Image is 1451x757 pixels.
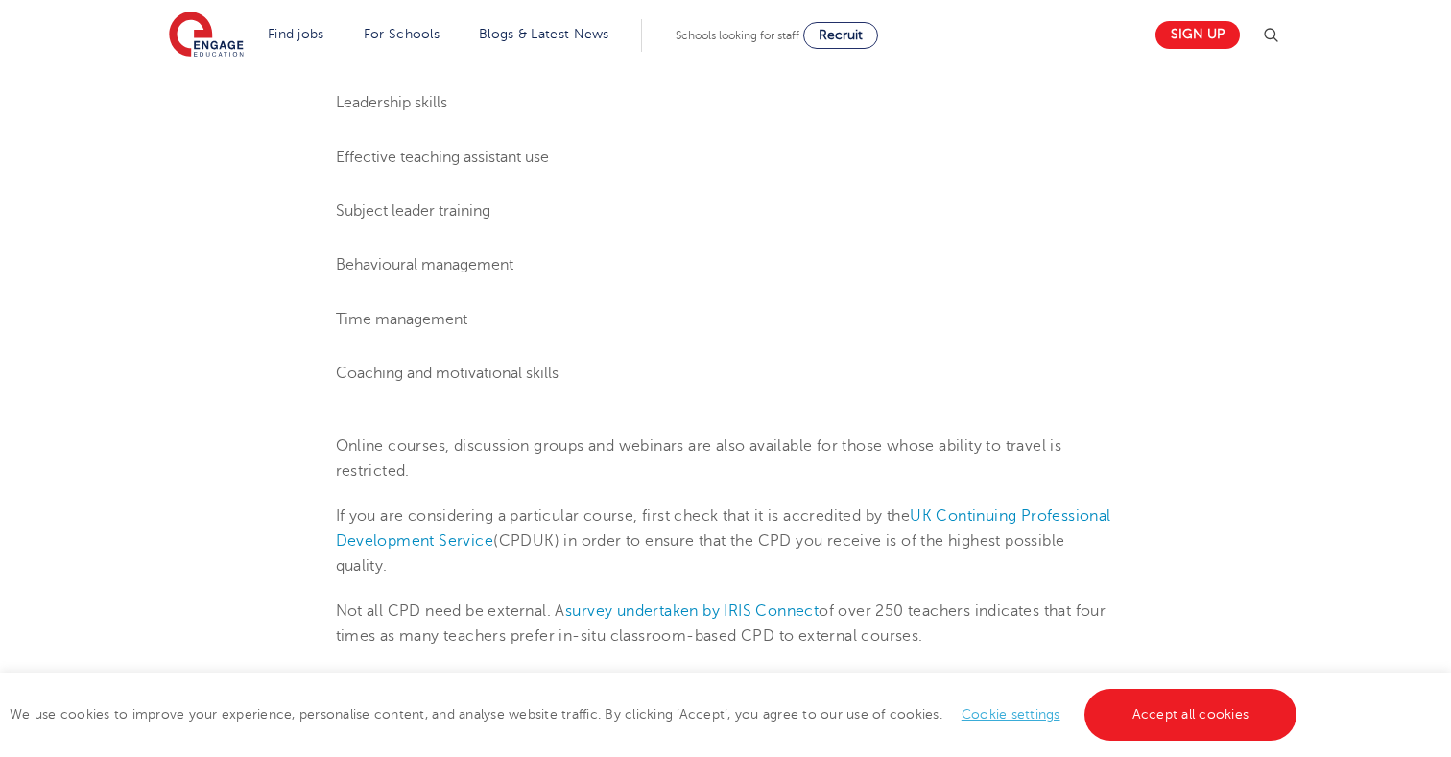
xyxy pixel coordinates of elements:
span: Recruit [819,28,863,42]
span: Time management [336,311,467,328]
a: survey undertaken by IRIS Connect [565,603,819,620]
span: Effective teaching assistant use [336,149,549,166]
span: Coaching and motivational skills [336,365,559,382]
img: Engage Education [169,12,244,59]
span: (CPDUK) in order to ensure that the CPD you receive is of the highest possible quality. [336,532,1065,575]
span: Online courses, discussion groups and webinars are also available for those whose ability to trav... [336,438,1062,480]
a: Cookie settings [962,707,1060,722]
span: Not all CPD need be external. A [336,603,565,620]
a: Recruit [803,22,878,49]
span: We use cookies to improve your experience, personalise content, and analyse website traffic. By c... [10,707,1301,722]
a: Accept all cookies [1084,689,1297,741]
a: UK Continuing Professional Development Service [336,508,1111,550]
a: Sign up [1155,21,1240,49]
span: of over 250 teachers indicates that four times as many teachers prefer in-situ classroom-based CP... [336,603,1106,645]
a: For Schools [364,27,440,41]
span: Subject leader training [336,202,490,220]
span: Schools looking for staff [676,29,799,42]
a: Find jobs [268,27,324,41]
a: Blogs & Latest News [479,27,609,41]
span: If you are considering a particular course, first check that it is accredited by the [336,508,911,525]
span: Leadership skills [336,94,447,111]
span: Behavioural management [336,256,513,273]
